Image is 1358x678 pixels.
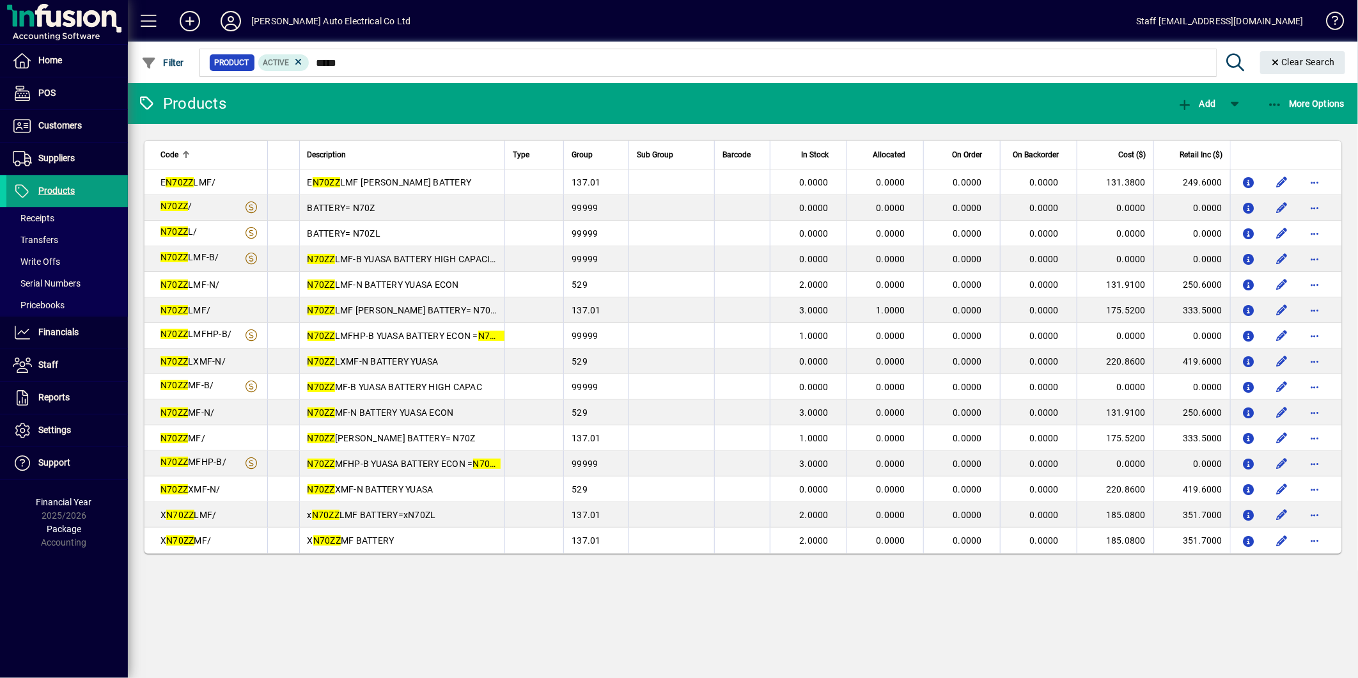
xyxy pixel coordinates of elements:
[169,10,210,33] button: Add
[308,331,335,341] em: N70ZZ
[877,433,906,443] span: 0.0000
[1270,57,1336,67] span: Clear Search
[1077,349,1153,374] td: 220.8600
[1030,254,1059,264] span: 0.0000
[1153,323,1230,349] td: 0.0000
[6,110,128,142] a: Customers
[1305,530,1325,551] button: More options
[572,459,598,469] span: 99999
[160,380,214,390] span: MF-B/
[953,510,983,520] span: 0.0000
[513,148,529,162] span: Type
[308,148,347,162] span: Description
[166,535,194,546] em: N70ZZ
[160,457,226,467] span: MFHP-B/
[572,382,598,392] span: 99999
[308,280,335,290] em: N70ZZ
[1153,246,1230,272] td: 0.0000
[572,254,598,264] span: 99999
[160,457,188,467] em: N70ZZ
[877,203,906,213] span: 0.0000
[308,177,472,187] span: E LMF [PERSON_NAME] BATTERY
[1077,400,1153,425] td: 131.9100
[1118,148,1146,162] span: Cost ($)
[1013,148,1059,162] span: On Backorder
[1153,169,1230,195] td: 249.6000
[572,148,621,162] div: Group
[1305,249,1325,269] button: More options
[313,177,340,187] em: N70ZZ
[1077,169,1153,195] td: 131.3800
[952,148,982,162] span: On Order
[1136,11,1304,31] div: Staff [EMAIL_ADDRESS][DOMAIN_NAME]
[141,58,184,68] span: Filter
[160,329,231,339] span: LMFHP-B/
[953,280,983,290] span: 0.0000
[160,305,210,315] span: LMF/
[473,459,501,469] em: N70ZZ
[36,497,92,507] span: Financial Year
[953,331,983,341] span: 0.0000
[1030,280,1059,290] span: 0.0000
[308,433,335,443] em: N70ZZ
[13,256,60,267] span: Write Offs
[210,10,251,33] button: Profile
[13,235,58,245] span: Transfers
[308,254,501,264] span: LMF-B YUASA BATTERY HIGH CAPACITY
[160,535,211,546] span: X MF/
[1077,425,1153,451] td: 175.5200
[1305,326,1325,346] button: More options
[308,356,439,367] span: LXMF-N BATTERY YUASA
[1008,148,1070,162] div: On Backorder
[160,484,188,494] em: N70ZZ
[1272,428,1292,448] button: Edit
[308,459,514,469] span: MFHP-B YUASA BATTERY ECON = MF
[6,272,128,294] a: Serial Numbers
[800,484,829,494] span: 0.0000
[1305,377,1325,397] button: More options
[801,148,829,162] span: In Stock
[572,331,598,341] span: 99999
[1260,51,1346,74] button: Clear
[160,148,178,162] span: Code
[953,433,983,443] span: 0.0000
[1272,453,1292,474] button: Edit
[800,433,829,443] span: 1.0000
[800,356,829,367] span: 0.0000
[953,535,983,546] span: 0.0000
[1030,407,1059,418] span: 0.0000
[137,93,226,114] div: Products
[215,56,249,69] span: Product
[160,356,188,367] em: N70ZZ
[572,148,593,162] span: Group
[160,177,216,187] span: E LMF/
[1272,505,1292,525] button: Edit
[166,510,194,520] em: N70ZZ
[1153,221,1230,246] td: 0.0000
[1153,528,1230,553] td: 351.7000
[478,331,506,341] em: N70ZZ
[1305,198,1325,218] button: More options
[953,356,983,367] span: 0.0000
[166,177,193,187] em: N70ZZ
[6,143,128,175] a: Suppliers
[800,331,829,341] span: 1.0000
[1305,172,1325,193] button: More options
[6,349,128,381] a: Staff
[1267,99,1345,109] span: More Options
[160,484,221,494] span: XMF-N/
[1305,428,1325,448] button: More options
[308,484,335,494] em: N70ZZ
[572,484,588,494] span: 529
[308,407,454,418] span: MF-N BATTERY YUASA ECON
[1272,172,1292,193] button: Edit
[800,382,829,392] span: 0.0000
[800,254,829,264] span: 0.0000
[1305,479,1325,500] button: More options
[38,359,58,370] span: Staff
[13,300,65,310] span: Pricebooks
[800,203,829,213] span: 0.0000
[6,414,128,446] a: Settings
[6,382,128,414] a: Reports
[572,510,601,520] span: 137.01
